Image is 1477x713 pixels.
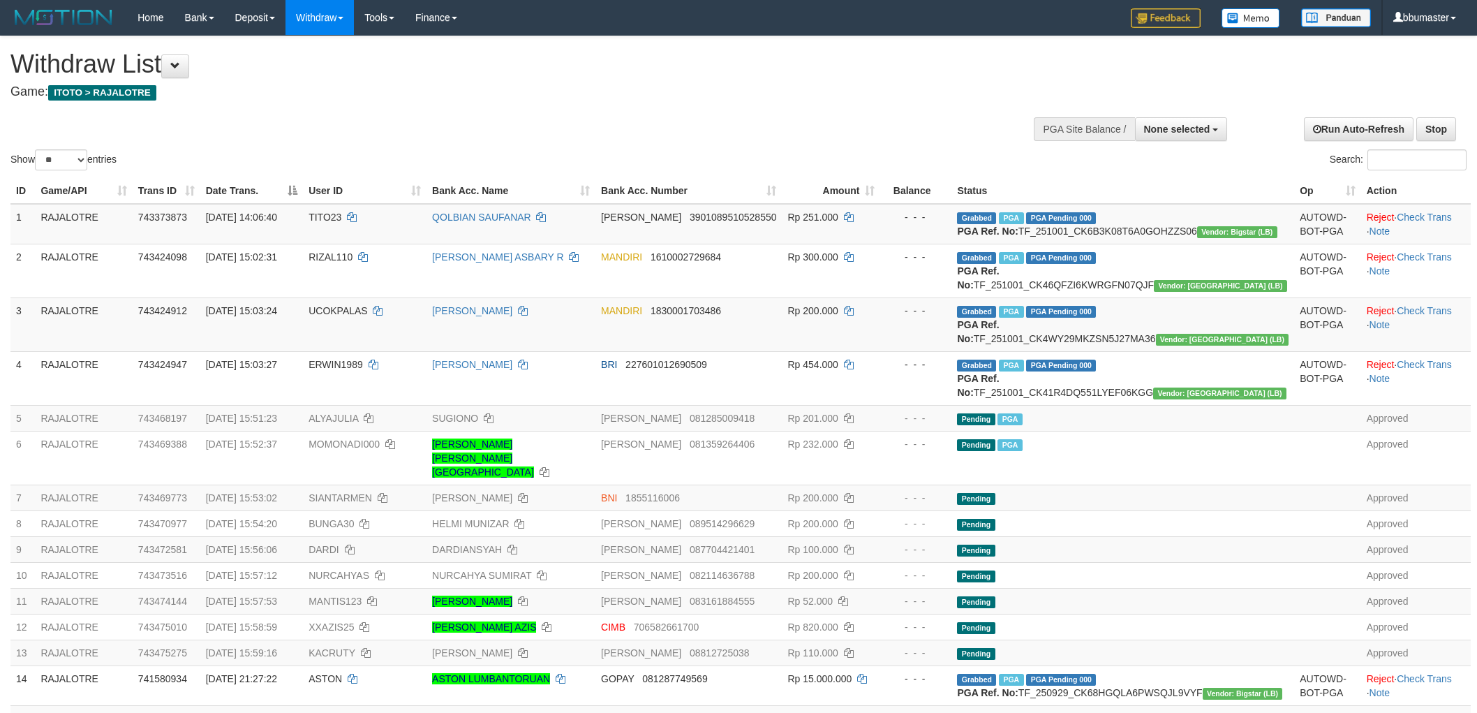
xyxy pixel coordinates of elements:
div: - - - [886,594,946,608]
a: Reject [1367,305,1395,316]
td: 2 [10,244,35,297]
span: [DATE] 14:06:40 [206,212,277,223]
td: TF_251001_CK4WY29MKZSN5J27MA36 [951,297,1294,351]
div: - - - [886,517,946,531]
span: 743475010 [138,622,187,633]
span: Pending [957,493,995,505]
span: RIZAL110 [309,251,352,263]
span: Rp 300.000 [787,251,838,263]
span: [DATE] 15:03:24 [206,305,277,316]
td: 4 [10,351,35,405]
a: NURCAHYA SUMIRAT [432,570,531,581]
span: Grabbed [957,674,996,686]
th: Trans ID: activate to sort column ascending [133,178,200,204]
span: Copy 706582661700 to clipboard [634,622,699,633]
span: Rp 200.000 [787,492,838,503]
a: [PERSON_NAME] ASBARY R [432,251,564,263]
a: Reject [1367,673,1395,684]
span: MANDIRI [601,251,642,263]
div: - - - [886,358,946,372]
span: Marked by bbusavira [997,413,1022,425]
span: Copy 227601012690509 to clipboard [625,359,707,370]
td: RAJALOTRE [35,297,132,351]
span: KACRUTY [309,647,355,659]
td: AUTOWD-BOT-PGA [1294,666,1360,705]
th: User ID: activate to sort column ascending [303,178,426,204]
span: Pending [957,545,995,557]
span: 743424947 [138,359,187,370]
span: [DATE] 15:51:23 [206,413,277,424]
div: - - - [886,620,946,634]
span: Pending [957,439,995,451]
td: · · [1361,244,1471,297]
th: Game/API: activate to sort column ascending [35,178,132,204]
a: Check Trans [1397,251,1452,263]
span: PGA Pending [1026,674,1096,686]
span: Marked by bbumaster [999,252,1023,264]
span: Rp 200.000 [787,305,838,316]
div: - - - [886,543,946,557]
td: AUTOWD-BOT-PGA [1294,297,1360,351]
span: 743469388 [138,439,187,450]
span: Marked by bbuasiong [999,674,1023,686]
td: Approved [1361,562,1471,588]
span: Pending [957,596,995,608]
span: Copy 08812725038 to clipboard [690,647,750,659]
span: Vendor URL: https://dashboard.q2checkout.com/secure [1156,334,1289,346]
td: RAJALOTRE [35,640,132,666]
td: RAJALOTRE [35,244,132,297]
a: Check Trans [1397,359,1452,370]
span: ITOTO > RAJALOTRE [48,85,156,101]
div: - - - [886,210,946,224]
div: - - - [886,672,946,686]
span: [DATE] 15:53:02 [206,492,277,503]
td: Approved [1361,614,1471,640]
span: Rp 100.000 [787,544,838,555]
span: Rp 52.000 [787,596,833,607]
td: 9 [10,536,35,562]
th: Amount: activate to sort column ascending [782,178,880,204]
td: 5 [10,405,35,431]
td: 12 [10,614,35,640]
span: PGA Pending [1026,306,1096,318]
td: · · [1361,666,1471,705]
td: RAJALOTRE [35,614,132,640]
div: - - - [886,568,946,582]
span: [DATE] 15:52:37 [206,439,277,450]
td: 7 [10,485,35,510]
a: Note [1370,373,1390,384]
div: PGA Site Balance / [1034,117,1134,141]
span: Grabbed [957,252,996,264]
td: 10 [10,562,35,588]
th: Status [951,178,1294,204]
a: [PERSON_NAME] [PERSON_NAME][GEOGRAPHIC_DATA] [432,439,534,478]
td: AUTOWD-BOT-PGA [1294,204,1360,244]
b: PGA Ref. No: [957,265,999,291]
span: [DATE] 15:02:31 [206,251,277,263]
td: · · [1361,297,1471,351]
b: PGA Ref. No: [957,373,999,398]
span: Rp 232.000 [787,439,838,450]
div: - - - [886,250,946,264]
span: Copy 3901089510528550 to clipboard [690,212,777,223]
span: Copy 081287749569 to clipboard [642,673,707,684]
td: 1 [10,204,35,244]
th: Bank Acc. Name: activate to sort column ascending [426,178,595,204]
div: - - - [886,411,946,425]
span: [PERSON_NAME] [601,518,681,529]
span: Copy 089514296629 to clipboard [690,518,755,529]
span: Rp 251.000 [787,212,838,223]
td: 3 [10,297,35,351]
span: Vendor URL: https://dashboard.q2checkout.com/secure [1197,226,1277,238]
th: Date Trans.: activate to sort column descending [200,178,303,204]
span: Rp 820.000 [787,622,838,633]
span: 743475275 [138,647,187,659]
a: Stop [1416,117,1456,141]
th: ID [10,178,35,204]
td: 13 [10,640,35,666]
span: [PERSON_NAME] [601,544,681,555]
span: Vendor URL: https://dashboard.q2checkout.com/secure [1203,688,1283,700]
b: PGA Ref. No: [957,226,1018,237]
span: Pending [957,571,995,582]
span: Copy 1610002729684 to clipboard [651,251,721,263]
